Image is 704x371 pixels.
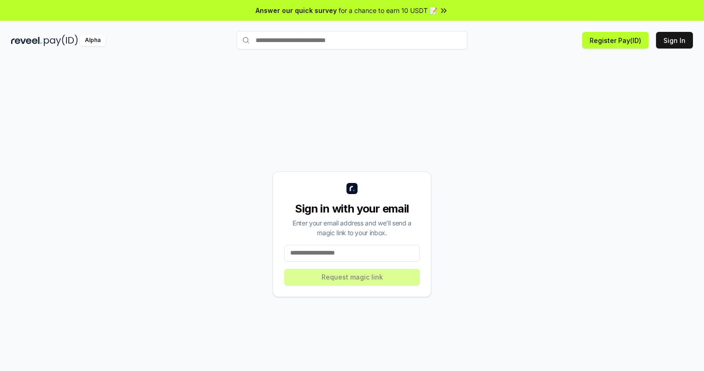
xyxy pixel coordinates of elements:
span: for a chance to earn 10 USDT 📝 [339,6,437,15]
div: Alpha [80,35,106,46]
button: Sign In [656,32,693,49]
span: Answer our quick survey [256,6,337,15]
div: Enter your email address and we’ll send a magic link to your inbox. [284,218,420,237]
button: Register Pay(ID) [582,32,649,49]
img: pay_id [44,35,78,46]
img: reveel_dark [11,35,42,46]
img: logo_small [346,183,358,194]
div: Sign in with your email [284,201,420,216]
